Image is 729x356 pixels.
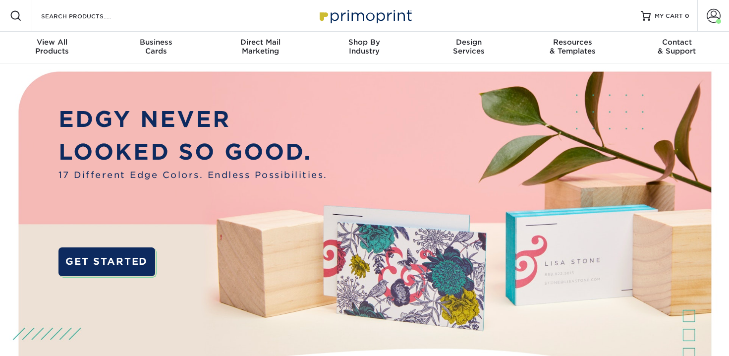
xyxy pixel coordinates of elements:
[312,32,416,63] a: Shop ByIndustry
[40,10,137,22] input: SEARCH PRODUCTS.....
[625,38,729,47] span: Contact
[521,38,625,47] span: Resources
[417,38,521,56] div: Services
[312,38,416,47] span: Shop By
[58,247,155,276] a: GET STARTED
[104,32,208,63] a: BusinessCards
[208,38,312,56] div: Marketing
[315,5,414,26] img: Primoprint
[655,12,683,20] span: MY CART
[208,38,312,47] span: Direct Mail
[58,169,328,181] span: 17 Different Edge Colors. Endless Possibilities.
[58,136,328,169] p: LOOKED SO GOOD.
[208,32,312,63] a: Direct MailMarketing
[417,38,521,47] span: Design
[417,32,521,63] a: DesignServices
[625,38,729,56] div: & Support
[104,38,208,56] div: Cards
[58,103,328,136] p: EDGY NEVER
[685,12,689,19] span: 0
[104,38,208,47] span: Business
[312,38,416,56] div: Industry
[625,32,729,63] a: Contact& Support
[521,38,625,56] div: & Templates
[521,32,625,63] a: Resources& Templates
